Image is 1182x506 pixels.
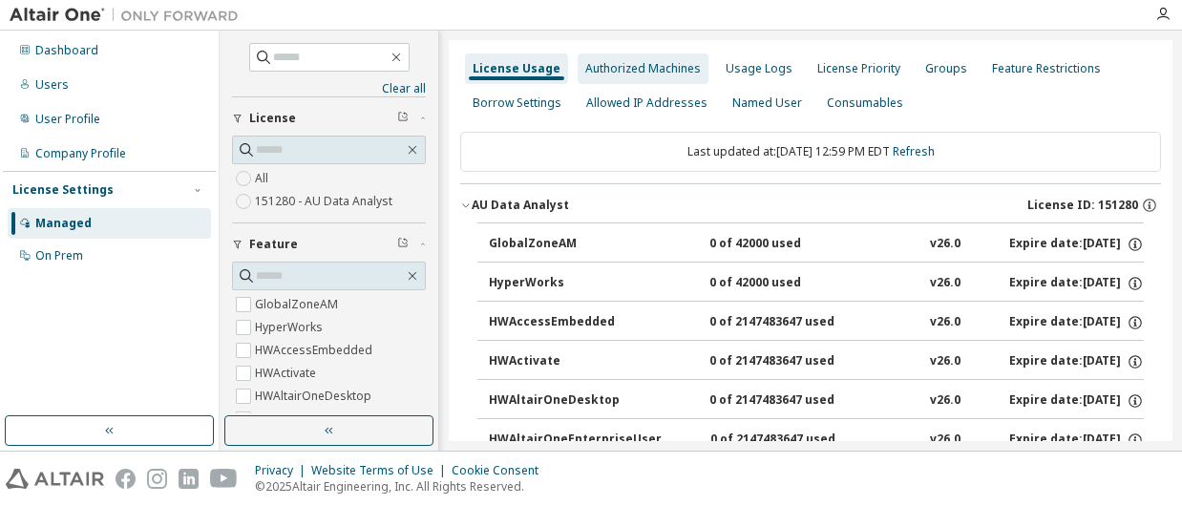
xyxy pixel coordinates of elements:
[992,61,1101,76] div: Feature Restrictions
[232,81,426,96] a: Clear all
[489,419,1144,461] button: HWAltairOneEnterpriseUser0 of 2147483647 usedv26.0Expire date:[DATE]
[489,353,661,370] div: HWActivate
[116,469,136,489] img: facebook.svg
[1009,236,1144,253] div: Expire date: [DATE]
[255,463,311,478] div: Privacy
[489,275,661,292] div: HyperWorks
[489,223,1144,265] button: GlobalZoneAM0 of 42000 usedv26.0Expire date:[DATE]
[397,237,409,252] span: Clear filter
[930,236,960,253] div: v26.0
[489,263,1144,305] button: HyperWorks0 of 42000 usedv26.0Expire date:[DATE]
[255,478,550,495] p: © 2025 Altair Engineering, Inc. All Rights Reserved.
[255,408,412,431] label: HWAltairOneEnterpriseUser
[489,302,1144,344] button: HWAccessEmbedded0 of 2147483647 usedv26.0Expire date:[DATE]
[311,463,452,478] div: Website Terms of Use
[930,353,960,370] div: v26.0
[709,314,881,331] div: 0 of 2147483647 used
[930,392,960,410] div: v26.0
[249,237,298,252] span: Feature
[473,95,561,111] div: Borrow Settings
[232,223,426,265] button: Feature
[930,275,960,292] div: v26.0
[489,380,1144,422] button: HWAltairOneDesktop0 of 2147483647 usedv26.0Expire date:[DATE]
[255,293,342,316] label: GlobalZoneAM
[893,143,935,159] a: Refresh
[255,316,327,339] label: HyperWorks
[709,275,881,292] div: 0 of 42000 used
[726,61,792,76] div: Usage Logs
[1009,275,1144,292] div: Expire date: [DATE]
[709,392,881,410] div: 0 of 2147483647 used
[210,469,238,489] img: youtube.svg
[255,385,375,408] label: HWAltairOneDesktop
[489,341,1144,383] button: HWActivate0 of 2147483647 usedv26.0Expire date:[DATE]
[35,146,126,161] div: Company Profile
[232,97,426,139] button: License
[12,182,114,198] div: License Settings
[6,469,104,489] img: altair_logo.svg
[35,248,83,264] div: On Prem
[827,95,903,111] div: Consumables
[35,77,69,93] div: Users
[710,432,882,449] div: 0 of 2147483647 used
[452,463,550,478] div: Cookie Consent
[817,61,900,76] div: License Priority
[1009,314,1144,331] div: Expire date: [DATE]
[255,362,320,385] label: HWActivate
[255,190,396,213] label: 151280 - AU Data Analyst
[35,112,100,127] div: User Profile
[460,132,1161,172] div: Last updated at: [DATE] 12:59 PM EDT
[925,61,967,76] div: Groups
[35,43,98,58] div: Dashboard
[489,236,661,253] div: GlobalZoneAM
[255,167,272,190] label: All
[473,61,560,76] div: License Usage
[35,216,92,231] div: Managed
[10,6,248,25] img: Altair One
[147,469,167,489] img: instagram.svg
[930,432,960,449] div: v26.0
[1027,198,1138,213] span: License ID: 151280
[732,95,802,111] div: Named User
[397,111,409,126] span: Clear filter
[179,469,199,489] img: linkedin.svg
[709,236,881,253] div: 0 of 42000 used
[249,111,296,126] span: License
[489,432,662,449] div: HWAltairOneEnterpriseUser
[930,314,960,331] div: v26.0
[489,392,661,410] div: HWAltairOneDesktop
[709,353,881,370] div: 0 of 2147483647 used
[255,339,376,362] label: HWAccessEmbedded
[1009,392,1144,410] div: Expire date: [DATE]
[489,314,661,331] div: HWAccessEmbedded
[1009,432,1144,449] div: Expire date: [DATE]
[1009,353,1144,370] div: Expire date: [DATE]
[460,184,1161,226] button: AU Data AnalystLicense ID: 151280
[586,95,707,111] div: Allowed IP Addresses
[472,198,569,213] div: AU Data Analyst
[585,61,701,76] div: Authorized Machines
